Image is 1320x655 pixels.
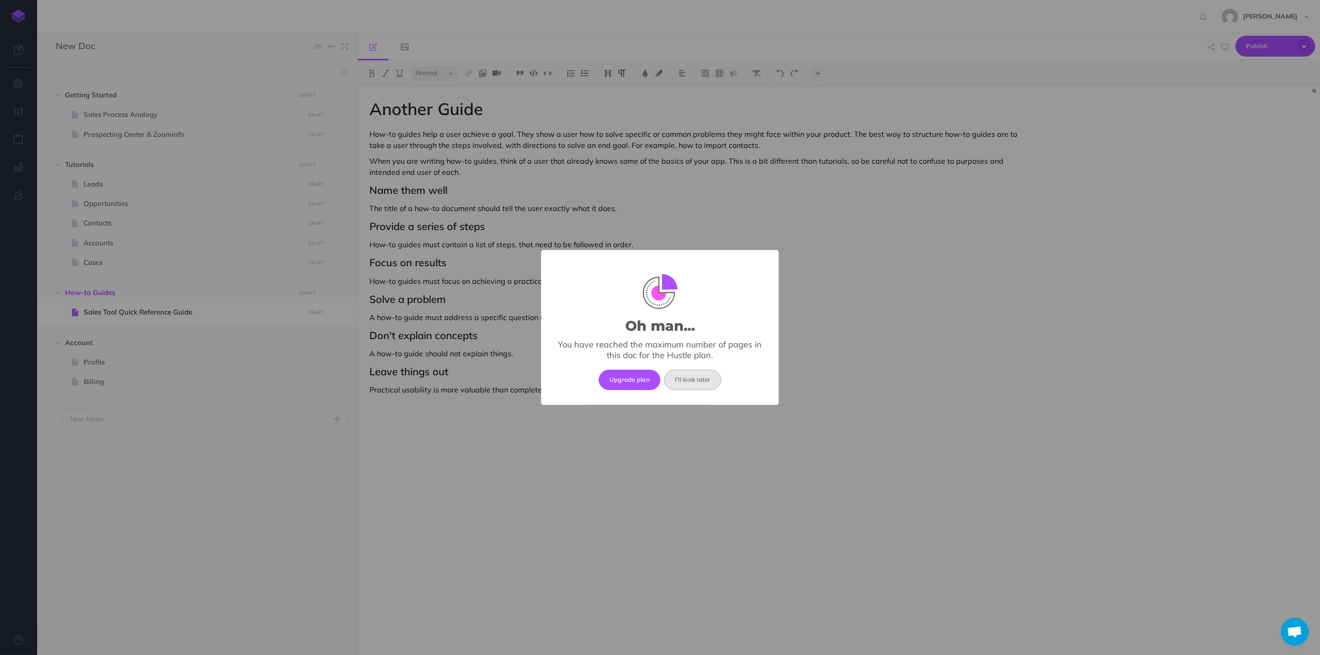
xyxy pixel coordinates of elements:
h2: Oh man... [625,318,695,334]
img: Plan Quota Reached Image [643,274,678,309]
button: Upgrade plan [599,370,660,390]
button: I'll look later [664,370,721,390]
div: You have reached the maximum number of pages in this doc for the Hustle plan. [556,339,764,360]
a: Open chat [1281,618,1309,646]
